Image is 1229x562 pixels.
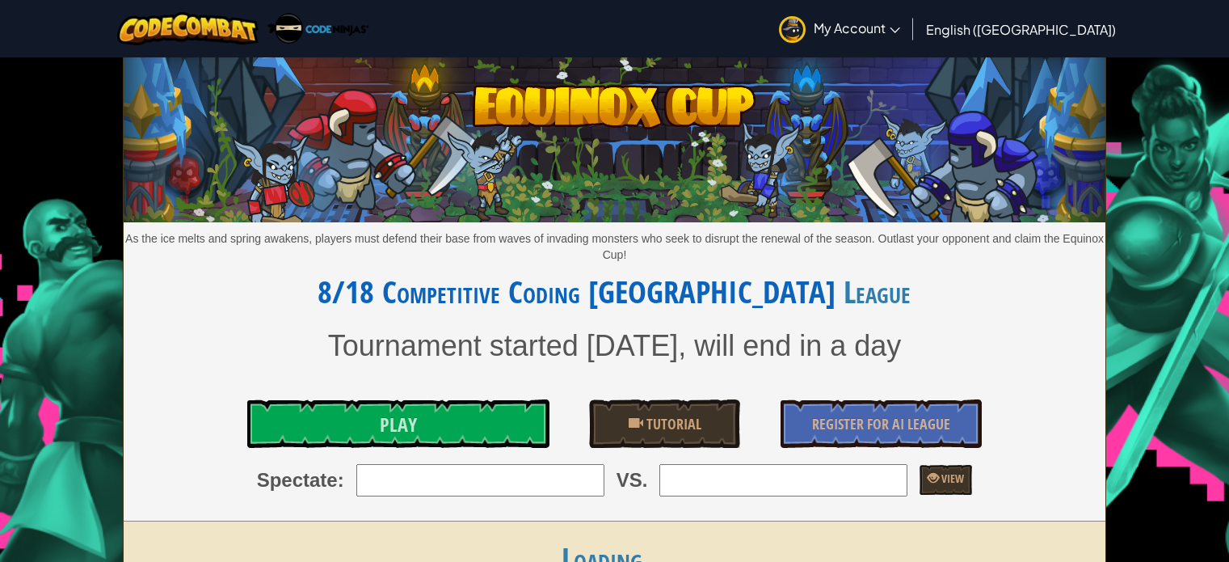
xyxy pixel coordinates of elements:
[918,7,1124,51] a: English ([GEOGRAPHIC_DATA])
[814,19,900,36] span: My Account
[257,467,338,494] span: Spectate
[678,329,901,362] span: , will end in a day
[835,270,911,313] span: League
[124,51,1105,222] img: equinox
[380,412,417,437] span: Play
[589,399,740,448] a: Tutorial
[124,230,1105,263] p: As the ice melts and spring awakens, players must defend their base from waves of invading monste...
[771,3,908,54] a: My Account
[812,414,950,434] span: Register for AI League
[328,329,679,362] span: Tournament started [DATE]
[338,467,344,494] span: :
[318,270,835,313] a: 8/18 Competitive Coding [GEOGRAPHIC_DATA]
[643,414,701,434] span: Tutorial
[267,12,369,45] img: Code Ninjas logo
[939,471,964,486] span: View
[781,399,982,448] a: Register for AI League
[779,16,806,43] img: avatar
[926,21,1116,38] span: English ([GEOGRAPHIC_DATA])
[117,12,259,45] img: CodeCombat logo
[617,467,648,494] span: VS.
